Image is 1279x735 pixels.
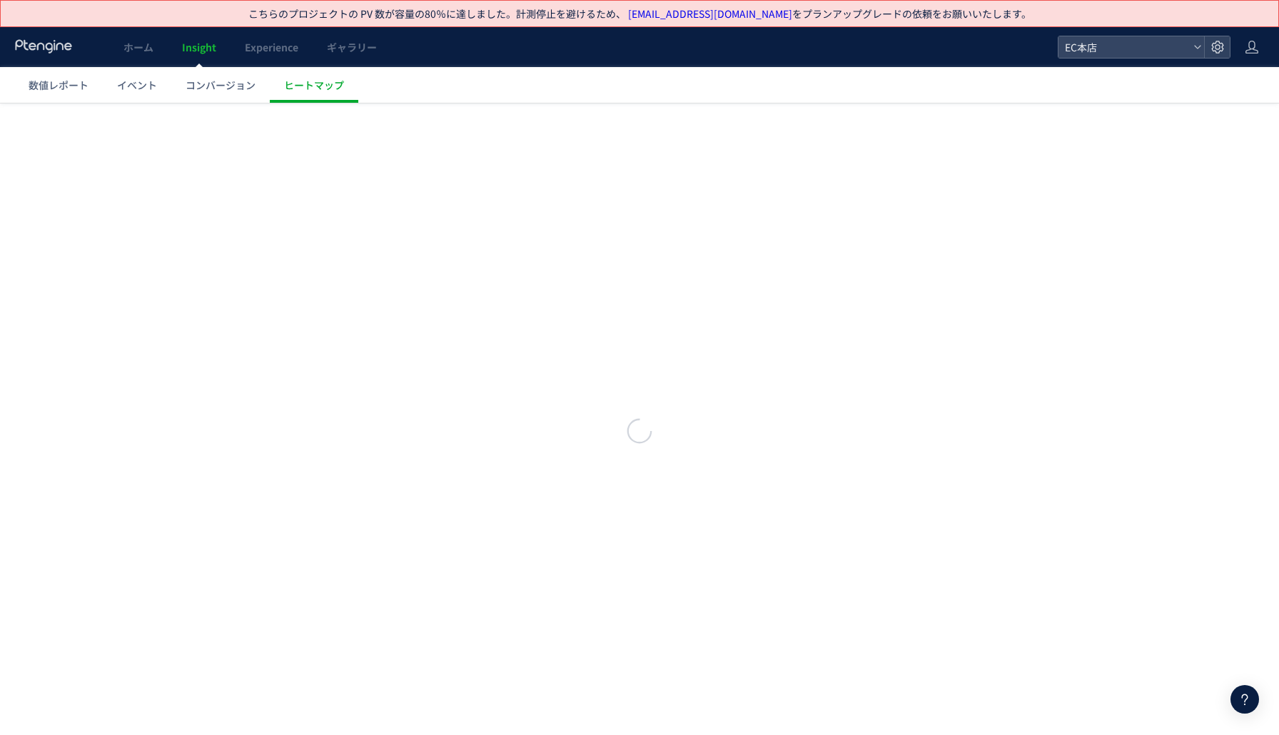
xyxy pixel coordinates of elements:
[117,78,157,92] span: イベント
[186,78,256,92] span: コンバージョン
[123,40,153,54] span: ホーム
[626,6,1031,21] span: をプランアップグレードの依頼をお願いいたします。
[29,78,89,92] span: 数値レポート
[628,6,792,21] a: [EMAIL_ADDRESS][DOMAIN_NAME]
[248,6,1031,21] p: こちらのプロジェクトの PV 数が容量の80％に達しました。計測停止を避けるため、
[327,40,377,54] span: ギャラリー
[284,78,344,92] span: ヒートマップ
[1061,36,1188,58] span: EC本店
[245,40,298,54] span: Experience
[182,40,216,54] span: Insight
